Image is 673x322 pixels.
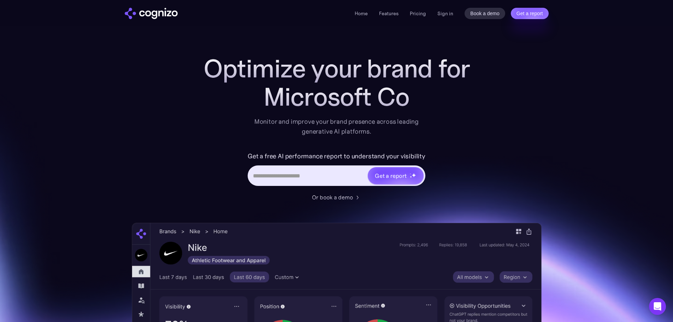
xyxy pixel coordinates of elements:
[195,83,478,111] div: Microsoft Co
[312,193,361,201] a: Or book a demo
[465,8,505,19] a: Book a demo
[125,8,178,19] img: cognizo logo
[248,151,425,162] label: Get a free AI performance report to understand your visibility
[511,8,549,19] a: Get a report
[379,10,399,17] a: Features
[410,176,412,178] img: star
[410,173,411,174] img: star
[437,9,453,18] a: Sign in
[649,298,666,315] div: Open Intercom Messenger
[410,10,426,17] a: Pricing
[250,117,424,136] div: Monitor and improve your brand presence across leading generative AI platforms.
[367,166,424,185] a: Get a reportstarstarstar
[412,173,416,177] img: star
[248,151,425,189] form: Hero URL Input Form
[312,193,353,201] div: Or book a demo
[375,171,407,180] div: Get a report
[355,10,368,17] a: Home
[125,8,178,19] a: home
[195,54,478,83] h1: Optimize your brand for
